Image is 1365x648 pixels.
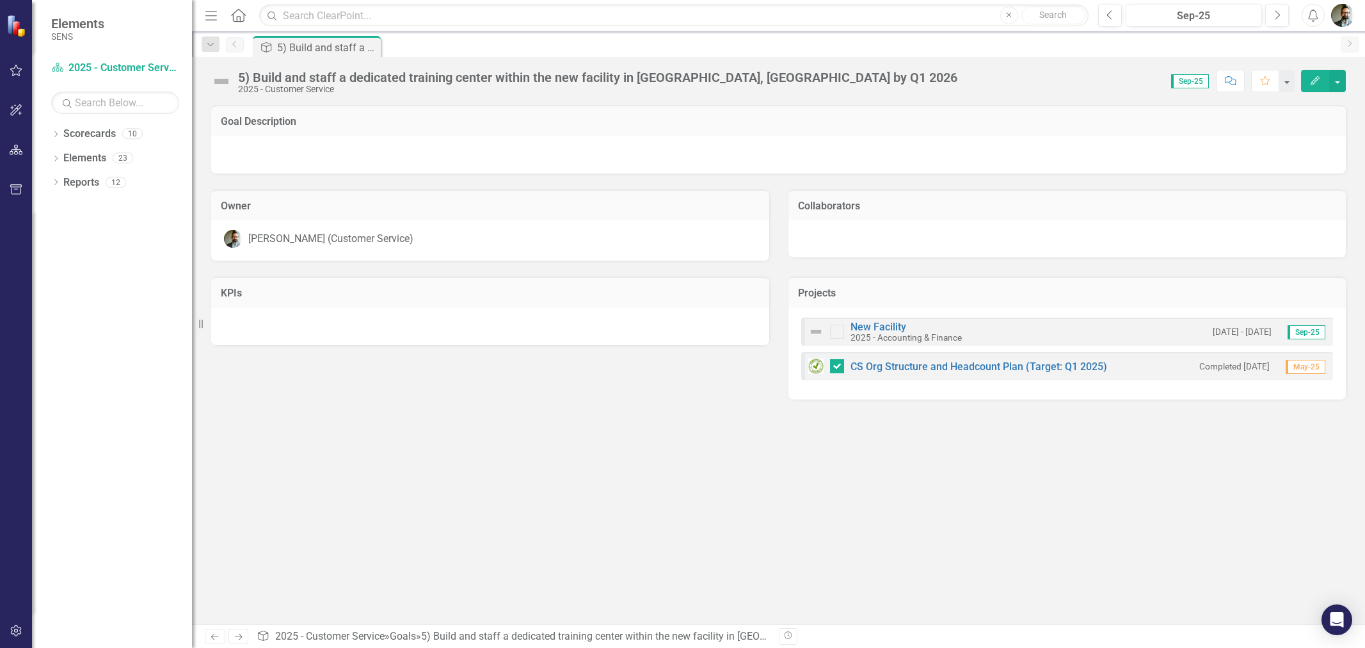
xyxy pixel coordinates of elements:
h3: Projects [798,288,1337,299]
div: 23 [113,153,133,164]
a: Elements [63,151,106,166]
div: 5) Build and staff a dedicated training center within the new facility in [GEOGRAPHIC_DATA], [GEO... [421,630,989,642]
div: Open Intercom Messenger [1321,604,1352,635]
div: » » [257,629,769,644]
a: CS Org Structure and Headcount Plan (Target: Q1 2025) [850,360,1107,373]
span: Sep-25 [1171,74,1209,88]
img: Completed [808,359,824,374]
input: Search Below... [51,92,179,114]
a: 2025 - Customer Service [275,630,385,642]
div: 5) Build and staff a dedicated training center within the new facility in [GEOGRAPHIC_DATA], [GEO... [277,40,378,56]
h3: Collaborators [798,200,1337,212]
button: Sep-25 [1126,4,1262,27]
h3: KPIs [221,288,760,299]
h3: Goal Description [221,116,1336,127]
img: ClearPoint Strategy [6,14,29,38]
small: 2025 - Accounting & Finance [850,332,962,343]
span: Elements [51,16,104,31]
div: 5) Build and staff a dedicated training center within the new facility in [GEOGRAPHIC_DATA], [GEO... [238,70,957,85]
img: Chad Molen [224,230,242,248]
img: Not Defined [211,71,232,92]
a: 2025 - Customer Service [51,61,179,76]
div: Sep-25 [1130,8,1257,24]
h3: Owner [221,200,760,212]
input: Search ClearPoint... [259,4,1089,27]
img: Chad Molen [1331,4,1354,27]
a: Scorecards [63,127,116,142]
span: Search [1039,10,1067,20]
a: Goals [390,630,416,642]
button: Search [1021,6,1085,24]
a: New Facility [850,321,906,333]
div: 2025 - Customer Service [238,85,957,94]
div: 10 [122,129,143,140]
small: SENS [51,31,104,42]
img: Not Defined [808,324,824,339]
small: Completed [DATE] [1199,360,1270,373]
div: 12 [106,177,126,188]
span: May-25 [1286,360,1325,374]
small: [DATE] - [DATE] [1213,326,1272,338]
span: Sep-25 [1288,325,1325,339]
a: Reports [63,175,99,190]
div: [PERSON_NAME] (Customer Service) [248,232,413,247]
